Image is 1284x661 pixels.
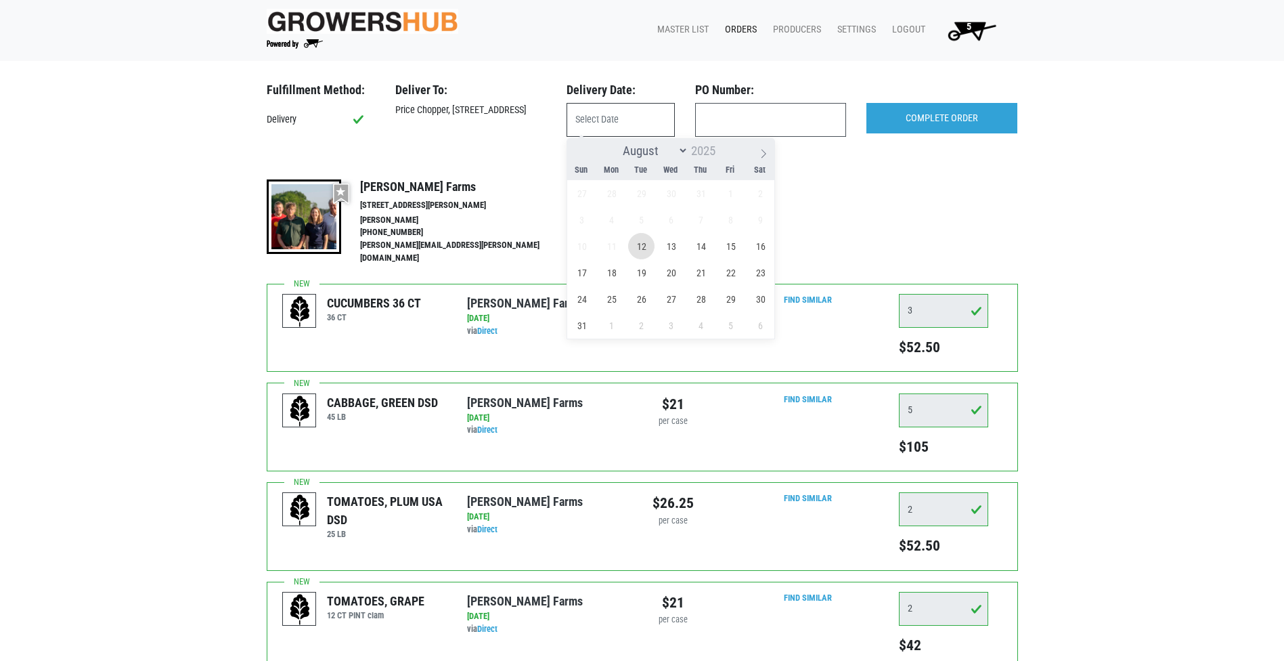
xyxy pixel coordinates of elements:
[569,259,595,286] span: August 17, 2025
[715,166,745,175] span: Fri
[652,415,694,428] div: per case
[567,83,675,98] h3: Delivery Date:
[747,233,774,259] span: August 16, 2025
[784,295,832,305] a: Find Similar
[717,233,744,259] span: August 15, 2025
[658,312,684,339] span: September 3, 2025
[899,393,988,427] input: Qty
[747,259,774,286] span: August 23, 2025
[745,166,775,175] span: Sat
[658,286,684,312] span: August 27, 2025
[628,207,655,233] span: August 5, 2025
[658,233,684,259] span: August 13, 2025
[467,412,632,425] div: [DATE]
[567,103,675,137] input: Select Date
[899,438,988,456] h5: $105
[866,103,1017,134] input: COMPLETE ORDER
[628,286,655,312] span: August 26, 2025
[327,529,447,539] h6: 25 LB
[784,394,832,404] a: Find Similar
[931,17,1007,44] a: 5
[658,207,684,233] span: August 6, 2025
[652,492,694,514] div: $26.25
[658,259,684,286] span: August 20, 2025
[688,180,714,207] span: July 31, 2025
[656,166,686,175] span: Wed
[688,286,714,312] span: August 28, 2025
[652,515,694,528] div: per case
[717,312,744,339] span: September 5, 2025
[327,412,438,422] h6: 45 LB
[467,396,583,410] a: [PERSON_NAME] Farms
[360,214,569,227] li: [PERSON_NAME]
[283,493,317,527] img: placeholder-variety-43d6402dacf2d531de610a020419775a.svg
[652,614,694,626] div: per case
[652,592,694,614] div: $21
[899,637,988,654] h5: $42
[747,207,774,233] span: August 9, 2025
[477,425,497,435] a: Direct
[688,312,714,339] span: September 4, 2025
[717,286,744,312] span: August 29, 2025
[467,610,632,623] div: [DATE]
[569,312,595,339] span: August 31, 2025
[899,339,988,356] h5: $52.50
[598,207,625,233] span: August 4, 2025
[360,199,569,212] li: [STREET_ADDRESS][PERSON_NAME]
[327,610,424,620] h6: 12 CT PINT clam
[283,295,317,328] img: placeholder-variety-43d6402dacf2d531de610a020419775a.svg
[826,17,881,43] a: Settings
[688,259,714,286] span: August 21, 2025
[477,624,497,634] a: Direct
[628,180,655,207] span: July 29, 2025
[717,259,744,286] span: August 22, 2025
[327,294,421,312] div: CUCUMBERS 36 CT
[327,312,421,322] h6: 36 CT
[467,594,583,608] a: [PERSON_NAME] Farms
[467,524,632,536] div: via
[784,493,832,503] a: Find Similar
[747,180,774,207] span: August 2, 2025
[899,537,988,555] h5: $52.50
[569,286,595,312] span: August 24, 2025
[467,325,632,338] div: via
[695,83,846,98] h3: PO Number:
[714,17,762,43] a: Orders
[899,592,988,626] input: Qty
[717,180,744,207] span: August 1, 2025
[628,259,655,286] span: August 19, 2025
[717,207,744,233] span: August 8, 2025
[747,312,774,339] span: September 6, 2025
[283,593,317,626] img: placeholder-variety-43d6402dacf2d531de610a020419775a.svg
[267,83,375,98] h3: Fulfillment Method:
[596,166,626,175] span: Mon
[688,233,714,259] span: August 14, 2025
[477,326,497,336] a: Direct
[467,511,632,524] div: [DATE]
[598,312,625,339] span: September 1, 2025
[395,83,546,98] h3: Deliver To:
[598,259,625,286] span: August 18, 2025
[598,180,625,207] span: July 28, 2025
[567,166,596,175] span: Sun
[467,312,632,325] div: [DATE]
[467,296,583,310] a: [PERSON_NAME] Farms
[283,394,317,428] img: placeholder-variety-43d6402dacf2d531de610a020419775a.svg
[626,166,656,175] span: Tue
[360,239,569,265] li: [PERSON_NAME][EMAIL_ADDRESS][PERSON_NAME][DOMAIN_NAME]
[899,294,988,328] input: Qty
[569,207,595,233] span: August 3, 2025
[686,166,715,175] span: Thu
[327,492,447,529] div: TOMATOES, PLUM USA DSD
[360,226,569,239] li: [PHONE_NUMBER]
[467,623,632,636] div: via
[385,103,556,118] div: Price Chopper, [STREET_ADDRESS]
[267,9,459,34] img: original-fc7597fdc6adbb9d0e2ae620e786d1a2.jpg
[467,424,632,437] div: via
[360,179,569,194] h4: [PERSON_NAME] Farms
[762,17,826,43] a: Producers
[967,21,971,33] span: 5
[688,207,714,233] span: August 7, 2025
[899,492,988,526] input: Qty
[942,17,1002,44] img: Cart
